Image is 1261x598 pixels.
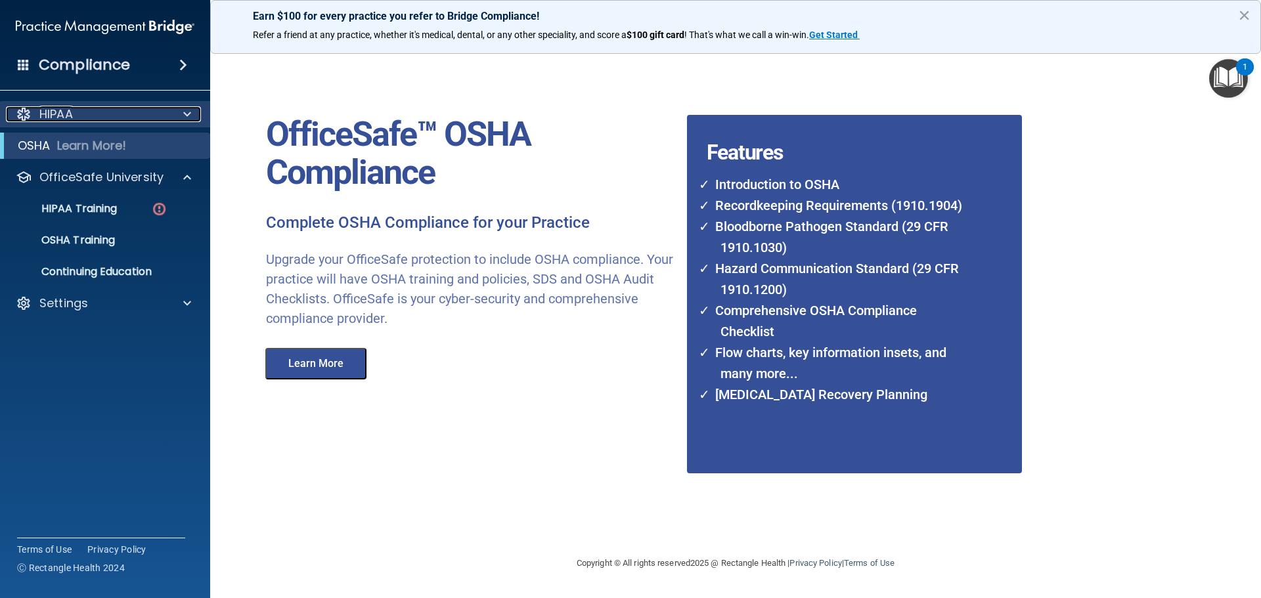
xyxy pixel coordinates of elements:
[684,30,809,40] span: ! That's what we call a win-win.
[9,234,115,247] p: OSHA Training
[1238,5,1250,26] button: Close
[266,213,677,234] p: Complete OSHA Compliance for your Practice
[707,342,970,384] li: Flow charts, key information insets, and many more...
[256,359,380,369] a: Learn More
[789,558,841,568] a: Privacy Policy
[16,295,191,311] a: Settings
[9,265,188,278] p: Continuing Education
[707,195,970,216] li: Recordkeeping Requirements (1910.1904)
[266,116,677,192] p: OfficeSafe™ OSHA Compliance
[16,14,194,40] img: PMB logo
[707,258,970,300] li: Hazard Communication Standard (29 CFR 1910.1200)
[9,202,117,215] p: HIPAA Training
[16,106,191,122] a: HIPAA
[1243,67,1247,84] div: 1
[496,542,975,584] div: Copyright © All rights reserved 2025 @ Rectangle Health | |
[57,138,127,154] p: Learn More!
[17,543,72,556] a: Terms of Use
[1209,59,1248,98] button: Open Resource Center, 1 new notification
[844,558,895,568] a: Terms of Use
[39,106,73,122] p: HIPAA
[17,561,125,574] span: Ⓒ Rectangle Health 2024
[18,138,51,154] p: OSHA
[16,169,191,185] a: OfficeSafe University
[39,169,164,185] p: OfficeSafe University
[151,201,167,217] img: danger-circle.6113f641.png
[87,543,146,556] a: Privacy Policy
[627,30,684,40] strong: $100 gift card
[707,384,970,405] li: [MEDICAL_DATA] Recovery Planning
[266,249,677,328] p: Upgrade your OfficeSafe protection to include OSHA compliance. Your practice will have OSHA train...
[39,295,88,311] p: Settings
[809,30,860,40] a: Get Started
[707,216,970,258] li: Bloodborne Pathogen Standard (29 CFR 1910.1030)
[265,348,366,379] button: Learn More
[707,300,970,342] li: Comprehensive OSHA Compliance Checklist
[253,10,1218,22] p: Earn $100 for every practice you refer to Bridge Compliance!
[39,56,130,74] h4: Compliance
[809,30,858,40] strong: Get Started
[707,174,970,195] li: Introduction to OSHA
[687,115,987,141] h4: Features
[253,30,627,40] span: Refer a friend at any practice, whether it's medical, dental, or any other speciality, and score a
